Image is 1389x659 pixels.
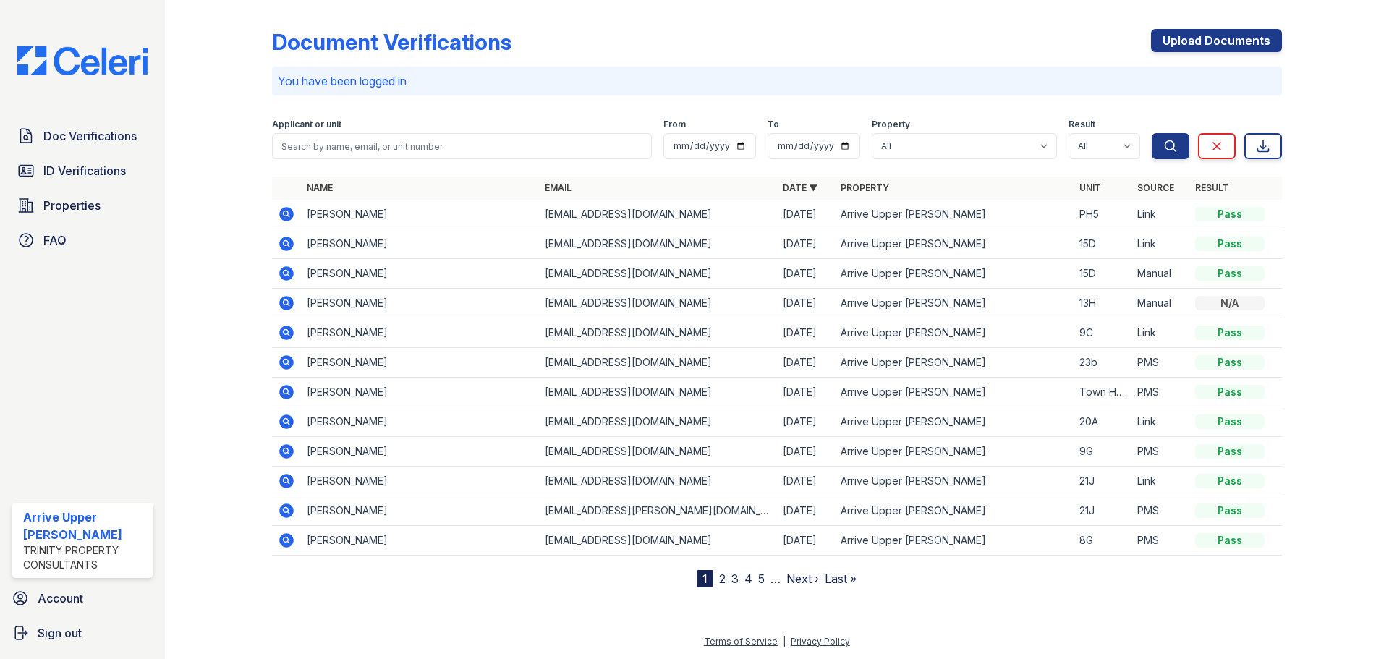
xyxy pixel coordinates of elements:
[835,229,1073,259] td: Arrive Upper [PERSON_NAME]
[301,200,539,229] td: [PERSON_NAME]
[1195,326,1265,340] div: Pass
[43,127,137,145] span: Doc Verifications
[539,496,777,526] td: [EMAIL_ADDRESS][PERSON_NAME][DOMAIN_NAME]
[301,407,539,437] td: [PERSON_NAME]
[539,200,777,229] td: [EMAIL_ADDRESS][DOMAIN_NAME]
[1131,467,1189,496] td: Link
[835,496,1073,526] td: Arrive Upper [PERSON_NAME]
[835,259,1073,289] td: Arrive Upper [PERSON_NAME]
[6,584,159,613] a: Account
[301,496,539,526] td: [PERSON_NAME]
[278,72,1276,90] p: You have been logged in
[1131,289,1189,318] td: Manual
[835,200,1073,229] td: Arrive Upper [PERSON_NAME]
[1131,318,1189,348] td: Link
[12,191,153,220] a: Properties
[1074,407,1131,437] td: 20A
[6,618,159,647] a: Sign out
[1151,29,1282,52] a: Upload Documents
[301,467,539,496] td: [PERSON_NAME]
[777,259,835,289] td: [DATE]
[1074,467,1131,496] td: 21J
[301,526,539,556] td: [PERSON_NAME]
[539,259,777,289] td: [EMAIL_ADDRESS][DOMAIN_NAME]
[1131,378,1189,407] td: PMS
[841,182,889,193] a: Property
[1195,444,1265,459] div: Pass
[777,289,835,318] td: [DATE]
[770,570,781,587] span: …
[791,636,850,647] a: Privacy Policy
[539,318,777,348] td: [EMAIL_ADDRESS][DOMAIN_NAME]
[307,182,333,193] a: Name
[1195,385,1265,399] div: Pass
[539,289,777,318] td: [EMAIL_ADDRESS][DOMAIN_NAME]
[1195,533,1265,548] div: Pass
[1074,378,1131,407] td: Town Home 2
[825,571,857,586] a: Last »
[719,571,726,586] a: 2
[23,509,148,543] div: Arrive Upper [PERSON_NAME]
[835,407,1073,437] td: Arrive Upper [PERSON_NAME]
[777,378,835,407] td: [DATE]
[1074,496,1131,526] td: 21J
[301,289,539,318] td: [PERSON_NAME]
[777,318,835,348] td: [DATE]
[301,348,539,378] td: [PERSON_NAME]
[38,590,83,607] span: Account
[43,197,101,214] span: Properties
[1074,437,1131,467] td: 9G
[1074,318,1131,348] td: 9C
[539,467,777,496] td: [EMAIL_ADDRESS][DOMAIN_NAME]
[301,318,539,348] td: [PERSON_NAME]
[1074,229,1131,259] td: 15D
[272,29,511,55] div: Document Verifications
[23,543,148,572] div: Trinity Property Consultants
[835,289,1073,318] td: Arrive Upper [PERSON_NAME]
[1131,407,1189,437] td: Link
[1131,526,1189,556] td: PMS
[545,182,572,193] a: Email
[539,437,777,467] td: [EMAIL_ADDRESS][DOMAIN_NAME]
[835,378,1073,407] td: Arrive Upper [PERSON_NAME]
[539,378,777,407] td: [EMAIL_ADDRESS][DOMAIN_NAME]
[539,348,777,378] td: [EMAIL_ADDRESS][DOMAIN_NAME]
[777,526,835,556] td: [DATE]
[768,119,779,130] label: To
[1195,355,1265,370] div: Pass
[783,182,817,193] a: Date ▼
[539,526,777,556] td: [EMAIL_ADDRESS][DOMAIN_NAME]
[835,348,1073,378] td: Arrive Upper [PERSON_NAME]
[783,636,786,647] div: |
[777,407,835,437] td: [DATE]
[777,200,835,229] td: [DATE]
[12,122,153,150] a: Doc Verifications
[1131,200,1189,229] td: Link
[1074,259,1131,289] td: 15D
[272,119,341,130] label: Applicant or unit
[1137,182,1174,193] a: Source
[777,496,835,526] td: [DATE]
[835,437,1073,467] td: Arrive Upper [PERSON_NAME]
[301,437,539,467] td: [PERSON_NAME]
[1074,526,1131,556] td: 8G
[301,378,539,407] td: [PERSON_NAME]
[835,318,1073,348] td: Arrive Upper [PERSON_NAME]
[777,467,835,496] td: [DATE]
[1131,496,1189,526] td: PMS
[539,407,777,437] td: [EMAIL_ADDRESS][DOMAIN_NAME]
[301,259,539,289] td: [PERSON_NAME]
[835,526,1073,556] td: Arrive Upper [PERSON_NAME]
[663,119,686,130] label: From
[12,226,153,255] a: FAQ
[1195,503,1265,518] div: Pass
[777,229,835,259] td: [DATE]
[539,229,777,259] td: [EMAIL_ADDRESS][DOMAIN_NAME]
[704,636,778,647] a: Terms of Service
[777,437,835,467] td: [DATE]
[1195,414,1265,429] div: Pass
[1195,474,1265,488] div: Pass
[1074,348,1131,378] td: 23b
[731,571,739,586] a: 3
[1131,229,1189,259] td: Link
